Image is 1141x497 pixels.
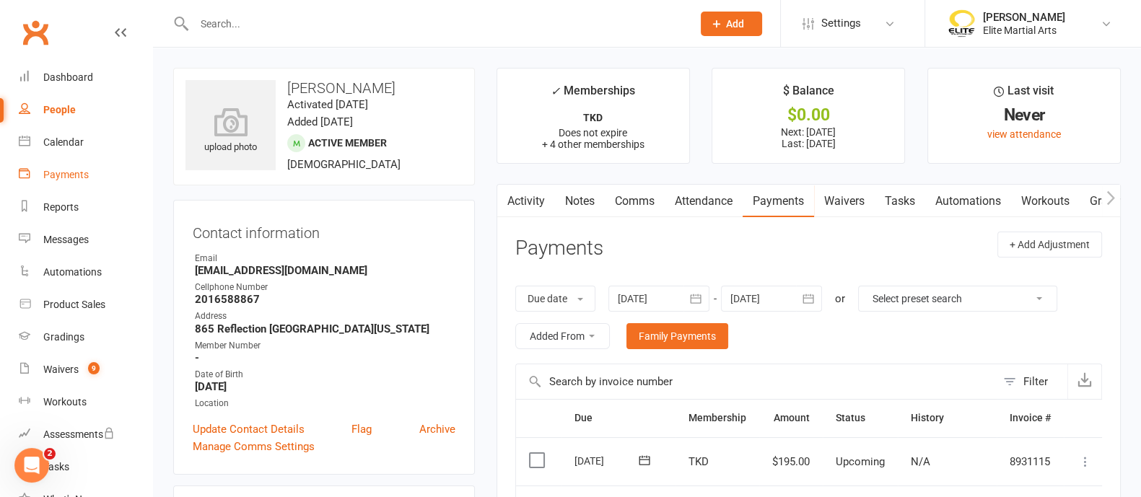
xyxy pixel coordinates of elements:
[19,418,152,451] a: Assessments
[19,94,152,126] a: People
[676,400,759,436] th: Membership
[43,299,105,310] div: Product Sales
[688,455,709,468] span: TKD
[997,400,1064,436] th: Invoice #
[43,104,76,115] div: People
[1011,185,1080,218] a: Workouts
[551,82,635,108] div: Memberships
[419,421,455,438] a: Archive
[983,11,1065,24] div: [PERSON_NAME]
[725,126,891,149] p: Next: [DATE] Last: [DATE]
[19,353,152,386] a: Waivers 9
[821,7,861,40] span: Settings
[997,232,1102,258] button: + Add Adjustment
[759,400,823,436] th: Amount
[43,201,79,213] div: Reports
[43,136,84,148] div: Calendar
[551,84,560,98] i: ✓
[996,364,1067,399] button: Filter
[195,293,455,306] strong: 2016588867
[983,24,1065,37] div: Elite Martial Arts
[43,71,93,83] div: Dashboard
[515,323,610,349] button: Added From
[835,290,845,307] div: or
[555,185,605,218] a: Notes
[898,400,997,436] th: History
[88,362,100,374] span: 9
[195,380,455,393] strong: [DATE]
[497,185,555,218] a: Activity
[19,386,152,418] a: Workouts
[19,321,152,353] a: Gradings
[287,98,368,111] time: Activated [DATE]
[308,137,387,149] span: Active member
[941,107,1107,123] div: Never
[701,12,762,36] button: Add
[605,185,665,218] a: Comms
[195,339,455,353] div: Member Number
[583,112,603,123] strong: TKD
[725,107,891,123] div: $0.00
[743,185,814,218] a: Payments
[911,455,930,468] span: N/A
[947,9,976,38] img: thumb_image1508806937.png
[1023,373,1048,390] div: Filter
[515,286,595,312] button: Due date
[193,438,315,455] a: Manage Comms Settings
[823,400,898,436] th: Status
[19,191,152,224] a: Reports
[195,252,455,265] div: Email
[351,421,372,438] a: Flag
[836,455,885,468] span: Upcoming
[559,127,627,138] span: Does not expire
[43,266,102,278] div: Automations
[43,461,69,472] div: Tasks
[43,234,89,245] div: Messages
[19,159,152,191] a: Payments
[185,107,276,155] div: upload photo
[561,400,676,436] th: Due
[43,331,84,343] div: Gradings
[542,138,644,150] span: + 4 other memberships
[43,169,89,180] div: Payments
[43,396,87,408] div: Workouts
[14,448,49,483] iframe: Intercom live chat
[814,185,875,218] a: Waivers
[515,237,603,260] h3: Payments
[193,421,305,438] a: Update Contact Details
[19,289,152,321] a: Product Sales
[185,80,463,96] h3: [PERSON_NAME]
[287,158,401,171] span: [DEMOGRAPHIC_DATA]
[193,219,455,241] h3: Contact information
[195,322,455,335] strong: 865 Reflection [GEOGRAPHIC_DATA][US_STATE]
[875,185,925,218] a: Tasks
[19,451,152,483] a: Tasks
[43,428,115,440] div: Assessments
[17,14,53,50] a: Clubworx
[997,437,1064,486] td: 8931115
[43,364,79,375] div: Waivers
[44,448,56,459] span: 2
[195,397,455,410] div: Location
[665,185,743,218] a: Attendance
[287,115,353,128] time: Added [DATE]
[759,437,823,486] td: $195.00
[195,281,455,294] div: Cellphone Number
[516,364,996,399] input: Search by invoice number
[994,82,1054,107] div: Last visit
[726,18,744,30] span: Add
[195,264,455,277] strong: [EMAIL_ADDRESS][DOMAIN_NAME]
[190,14,682,34] input: Search...
[987,128,1061,140] a: view attendance
[19,256,152,289] a: Automations
[19,61,152,94] a: Dashboard
[574,449,641,472] div: [DATE]
[783,82,834,107] div: $ Balance
[195,309,455,323] div: Address
[19,224,152,256] a: Messages
[195,351,455,364] strong: -
[925,185,1011,218] a: Automations
[19,126,152,159] a: Calendar
[195,368,455,382] div: Date of Birth
[626,323,728,349] a: Family Payments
